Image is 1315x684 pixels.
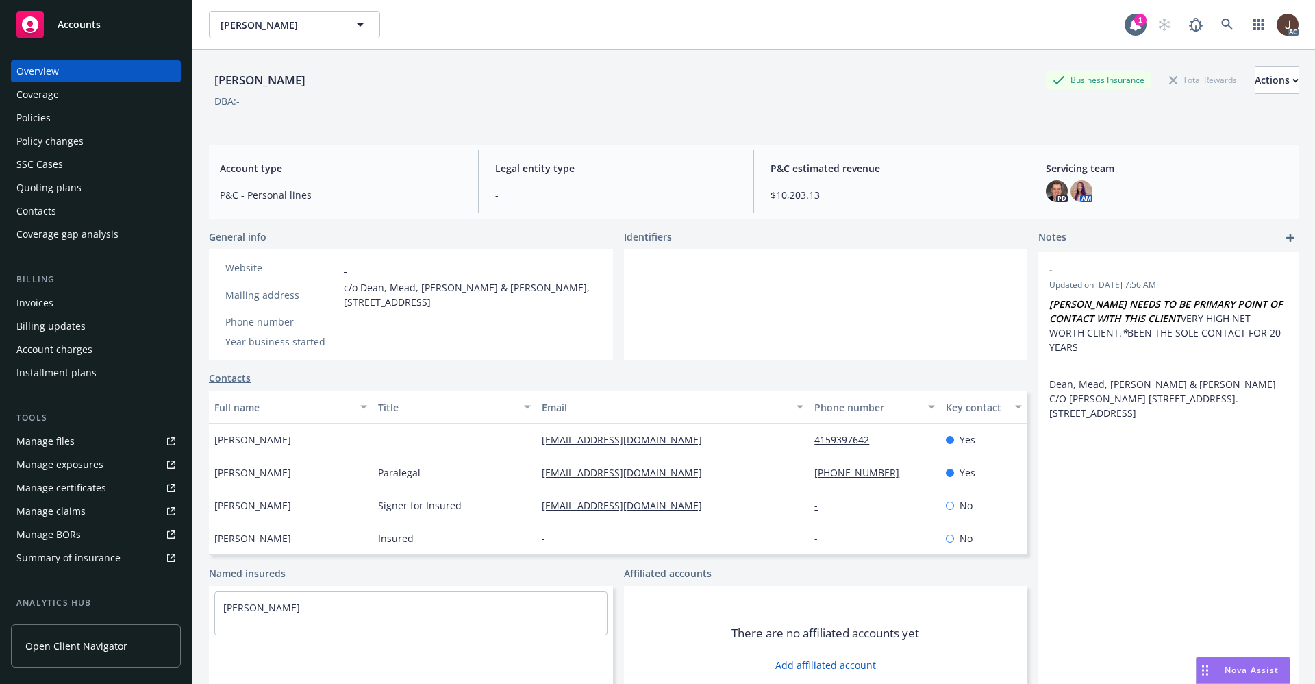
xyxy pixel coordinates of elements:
div: Year business started [225,334,338,349]
span: Identifiers [624,230,672,244]
div: Account charges [16,339,92,361]
a: Manage BORs [11,524,181,546]
a: Contacts [209,371,251,385]
div: Total Rewards [1162,71,1244,88]
a: Installment plans [11,362,181,384]
a: add [1282,230,1299,246]
a: Manage exposures [11,454,181,476]
a: Affiliated accounts [624,566,712,581]
div: [PERSON_NAME] [209,71,311,89]
div: Analytics hub [11,596,181,610]
em: [PERSON_NAME] NEEDS TO BE PRIMARY POINT OF CONTACT WITH THIS CLIENT [1049,297,1285,325]
a: - [814,532,829,545]
div: -Updated on [DATE] 7:56 AM[PERSON_NAME] NEEDS TO BE PRIMARY POINT OF CONTACT WITH THIS CLIENTVERY... [1038,252,1299,431]
div: Policies [16,107,51,129]
a: Named insureds [209,566,286,581]
a: Start snowing [1151,11,1178,38]
a: Summary of insurance [11,547,181,569]
a: Search [1214,11,1241,38]
a: Billing updates [11,315,181,337]
div: Quoting plans [16,177,82,199]
div: Drag to move [1197,657,1214,683]
button: Full name [209,391,373,424]
span: [PERSON_NAME] [214,432,291,447]
div: Manage exposures [16,454,103,476]
a: Add affiliated account [775,658,876,672]
a: Contacts [11,200,181,222]
span: [PERSON_NAME] [214,498,291,513]
span: - [1049,262,1252,277]
div: Email [542,400,788,415]
a: Policies [11,107,181,129]
p: Dean, Mead, [PERSON_NAME] & [PERSON_NAME] C/O [PERSON_NAME] [STREET_ADDRESS]. [STREET_ADDRESS] [1049,377,1288,420]
div: Contacts [16,200,56,222]
a: Coverage [11,84,181,106]
a: [EMAIL_ADDRESS][DOMAIN_NAME] [542,433,713,446]
div: Actions [1255,67,1299,93]
div: Manage BORs [16,524,81,546]
a: Accounts [11,5,181,44]
span: Nova Assist [1225,664,1279,676]
span: Yes [960,432,975,447]
span: Yes [960,465,975,480]
a: Invoices [11,292,181,314]
div: Business Insurance [1046,71,1151,88]
button: Nova Assist [1196,657,1290,684]
div: Tools [11,411,181,425]
a: Report a Bug [1182,11,1210,38]
button: [PERSON_NAME] [209,11,380,38]
span: Insured [378,531,414,546]
span: c/o Dean, Mead, [PERSON_NAME] & [PERSON_NAME], [STREET_ADDRESS] [344,280,597,309]
div: Coverage [16,84,59,106]
a: [EMAIL_ADDRESS][DOMAIN_NAME] [542,466,713,479]
a: - [542,532,556,545]
span: There are no affiliated accounts yet [731,625,919,642]
span: [PERSON_NAME] [214,465,291,480]
div: Full name [214,400,352,415]
span: [PERSON_NAME] [221,18,339,32]
div: DBA: - [214,94,240,108]
span: - [344,315,347,329]
a: Coverage gap analysis [11,223,181,245]
div: Phone number [225,315,338,329]
a: Quoting plans [11,177,181,199]
a: Account charges [11,339,181,361]
p: VERY HIGH NET WORTH CLIENT. BEEN THE SOLE CONTACT FOR 20 YEARS [1049,297,1288,354]
a: Policy changes [11,130,181,152]
span: Signer for Insured [378,498,462,513]
span: $10,203.13 [771,188,1012,202]
div: Summary of insurance [16,547,121,569]
div: Manage certificates [16,477,106,499]
span: P&C estimated revenue [771,161,1012,175]
div: Mailing address [225,288,338,302]
div: Billing updates [16,315,86,337]
button: Phone number [809,391,940,424]
div: Overview [16,60,59,82]
button: Key contact [940,391,1027,424]
div: Installment plans [16,362,97,384]
span: Open Client Navigator [25,639,127,653]
a: SSC Cases [11,154,181,175]
button: Actions [1255,66,1299,94]
div: Manage files [16,430,75,452]
a: - [344,261,347,274]
img: photo [1046,180,1068,202]
span: Paralegal [378,465,421,480]
div: Manage claims [16,500,86,522]
a: Manage certificates [11,477,181,499]
div: Title [378,400,516,415]
a: [PHONE_NUMBER] [814,466,910,479]
span: Account type [220,161,462,175]
a: [EMAIL_ADDRESS][DOMAIN_NAME] [542,499,713,512]
div: Website [225,260,338,275]
a: [PERSON_NAME] [223,601,300,614]
div: Invoices [16,292,53,314]
div: Key contact [946,400,1007,415]
img: photo [1070,180,1092,202]
span: Servicing team [1046,161,1288,175]
div: Coverage gap analysis [16,223,118,245]
a: Manage files [11,430,181,452]
span: Legal entity type [495,161,737,175]
a: Switch app [1245,11,1273,38]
